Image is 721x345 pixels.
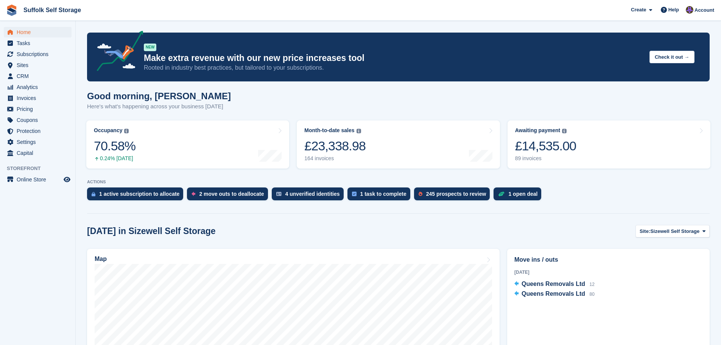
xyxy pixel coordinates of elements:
a: menu [4,49,72,59]
a: menu [4,38,72,48]
span: Queens Removals Ltd [522,290,585,297]
div: 4 unverified identities [285,191,340,197]
a: Month-to-date sales £23,338.98 164 invoices [297,120,500,169]
div: 2 move outs to deallocate [199,191,264,197]
img: task-75834270c22a3079a89374b754ae025e5fb1db73e45f91037f5363f120a921f8.svg [352,192,357,196]
div: 164 invoices [304,155,366,162]
span: Sizewell Self Storage [650,228,699,235]
img: prospect-51fa495bee0391a8d652442698ab0144808aea92771e9ea1ae160a38d050c398.svg [419,192,422,196]
span: 12 [589,282,594,287]
img: icon-info-grey-7440780725fd019a000dd9b08b2336e03edf1995a4989e88bcd33f0948082b44.svg [124,129,129,133]
a: menu [4,174,72,185]
div: Awaiting payment [515,127,561,134]
p: ACTIONS [87,180,710,184]
a: 1 open deal [494,187,545,204]
a: 2 move outs to deallocate [187,187,271,204]
img: move_outs_to_deallocate_icon-f764333ba52eb49d3ac5e1228854f67142a1ed5810a6f6cc68b1a99e826820c5.svg [192,192,195,196]
a: menu [4,115,72,125]
span: Account [695,6,714,14]
div: 0.24% [DATE] [94,155,135,162]
span: Tasks [17,38,62,48]
img: price-adjustments-announcement-icon-8257ccfd72463d97f412b2fc003d46551f7dbcb40ab6d574587a9cd5c0d94... [90,31,143,74]
h1: Good morning, [PERSON_NAME] [87,91,231,101]
button: Check it out → [649,51,695,63]
div: Occupancy [94,127,122,134]
div: 1 task to complete [360,191,406,197]
a: Awaiting payment £14,535.00 89 invoices [508,120,710,169]
a: menu [4,27,72,37]
a: 245 prospects to review [414,187,494,204]
span: Home [17,27,62,37]
span: Coupons [17,115,62,125]
span: Subscriptions [17,49,62,59]
div: 70.58% [94,138,135,154]
span: Settings [17,137,62,147]
p: Here's what's happening across your business [DATE] [87,102,231,111]
span: CRM [17,71,62,81]
a: menu [4,82,72,92]
div: £14,535.00 [515,138,576,154]
a: menu [4,126,72,136]
div: 89 invoices [515,155,576,162]
a: Queens Removals Ltd 12 [514,279,595,289]
img: icon-info-grey-7440780725fd019a000dd9b08b2336e03edf1995a4989e88bcd33f0948082b44.svg [357,129,361,133]
a: menu [4,137,72,147]
span: Site: [640,228,650,235]
span: Analytics [17,82,62,92]
img: active_subscription_to_allocate_icon-d502201f5373d7db506a760aba3b589e785aa758c864c3986d89f69b8ff3... [92,192,95,197]
span: Protection [17,126,62,136]
a: menu [4,104,72,114]
p: Rooted in industry best practices, but tailored to your subscriptions. [144,64,643,72]
button: Site: Sizewell Self Storage [635,225,710,237]
img: deal-1b604bf984904fb50ccaf53a9ad4b4a5d6e5aea283cecdc64d6e3604feb123c2.svg [498,191,505,197]
span: Sites [17,60,62,70]
div: £23,338.98 [304,138,366,154]
a: 1 task to complete [347,187,414,204]
a: menu [4,93,72,103]
div: 1 open deal [508,191,537,197]
span: Online Store [17,174,62,185]
a: menu [4,148,72,158]
span: Help [668,6,679,14]
p: Make extra revenue with our new price increases tool [144,53,643,64]
a: 4 unverified identities [272,187,347,204]
div: 245 prospects to review [426,191,486,197]
div: 1 active subscription to allocate [99,191,179,197]
h2: [DATE] in Sizewell Self Storage [87,226,216,236]
span: Queens Removals Ltd [522,281,585,287]
h2: Move ins / outs [514,255,702,264]
img: Emma [686,6,693,14]
span: 80 [589,292,594,297]
a: Preview store [62,175,72,184]
a: Occupancy 70.58% 0.24% [DATE] [86,120,289,169]
a: menu [4,71,72,81]
span: Storefront [7,165,75,172]
span: Pricing [17,104,62,114]
div: Month-to-date sales [304,127,354,134]
div: [DATE] [514,269,702,276]
img: icon-info-grey-7440780725fd019a000dd9b08b2336e03edf1995a4989e88bcd33f0948082b44.svg [562,129,567,133]
a: Queens Removals Ltd 80 [514,289,595,299]
a: Suffolk Self Storage [20,4,84,16]
img: verify_identity-adf6edd0f0f0b5bbfe63781bf79b02c33cf7c696d77639b501bdc392416b5a36.svg [276,192,282,196]
img: stora-icon-8386f47178a22dfd0bd8f6a31ec36ba5ce8667c1dd55bd0f319d3a0aa187defe.svg [6,5,17,16]
div: NEW [144,44,156,51]
a: menu [4,60,72,70]
span: Capital [17,148,62,158]
span: Create [631,6,646,14]
h2: Map [95,256,107,262]
span: Invoices [17,93,62,103]
a: 1 active subscription to allocate [87,187,187,204]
